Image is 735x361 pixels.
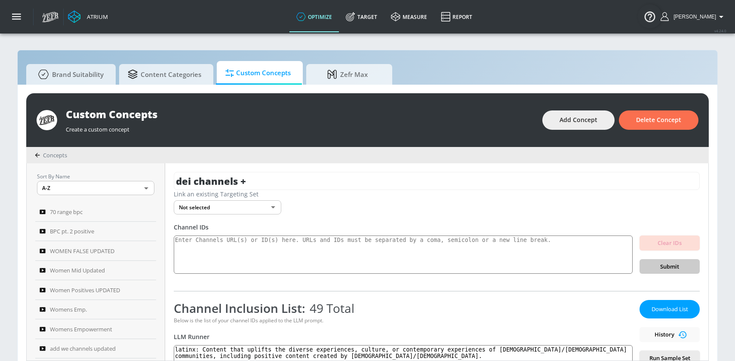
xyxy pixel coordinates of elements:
[174,190,700,198] div: Link an existing Targeting Set
[714,28,726,33] span: v 4.24.0
[50,304,87,315] span: Womens Emp.
[50,324,112,334] span: Womens Empowerment
[174,317,633,324] div: Below is the list of your channel IDs applied to the LLM prompt.
[640,300,700,318] button: Download List
[35,202,156,222] a: 70 range bpc
[35,339,156,359] a: add we channels updated
[638,4,662,28] button: Open Resource Center
[37,181,154,195] div: A-Z
[174,223,700,231] div: Channel IDs
[50,265,105,275] span: Women Mid Updated
[43,151,67,159] span: Concepts
[305,300,354,316] span: 49 Total
[339,1,384,32] a: Target
[648,304,691,314] span: Download List
[384,1,434,32] a: measure
[35,151,67,159] div: Concepts
[661,12,726,22] button: [PERSON_NAME]
[50,246,114,256] span: WOMEN FALSE UPDATED
[619,110,698,130] button: Delete Concept
[174,300,633,316] div: Channel Inclusion List:
[66,121,534,133] div: Create a custom concept
[542,110,615,130] button: Add Concept
[636,115,681,125] span: Delete Concept
[35,319,156,339] a: Womens Empowerment
[640,236,700,251] button: Clear IDs
[50,207,83,217] span: 70 range bpc
[35,280,156,300] a: Women Positives UPDATED
[50,226,94,236] span: BPC pt. 2 positive
[174,333,633,341] div: LLM Runner
[35,64,104,85] span: Brand Suitability
[289,1,339,32] a: optimize
[128,64,201,85] span: Content Categories
[315,64,380,85] span: Zefr Max
[68,10,108,23] a: Atrium
[35,300,156,320] a: Womens Emp.
[35,261,156,281] a: Women Mid Updated
[174,200,281,214] div: Not selected
[670,14,716,20] span: login as: aracely.alvarenga@zefr.com
[50,285,120,295] span: Women Positives UPDATED
[225,63,291,83] span: Custom Concepts
[37,172,154,181] p: Sort By Name
[66,107,534,121] div: Custom Concepts
[83,13,108,21] div: Atrium
[50,343,116,354] span: add we channels updated
[35,241,156,261] a: WOMEN FALSE UPDATED
[35,222,156,242] a: BPC pt. 2 positive
[434,1,479,32] a: Report
[646,238,693,248] span: Clear IDs
[560,115,597,125] span: Add Concept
